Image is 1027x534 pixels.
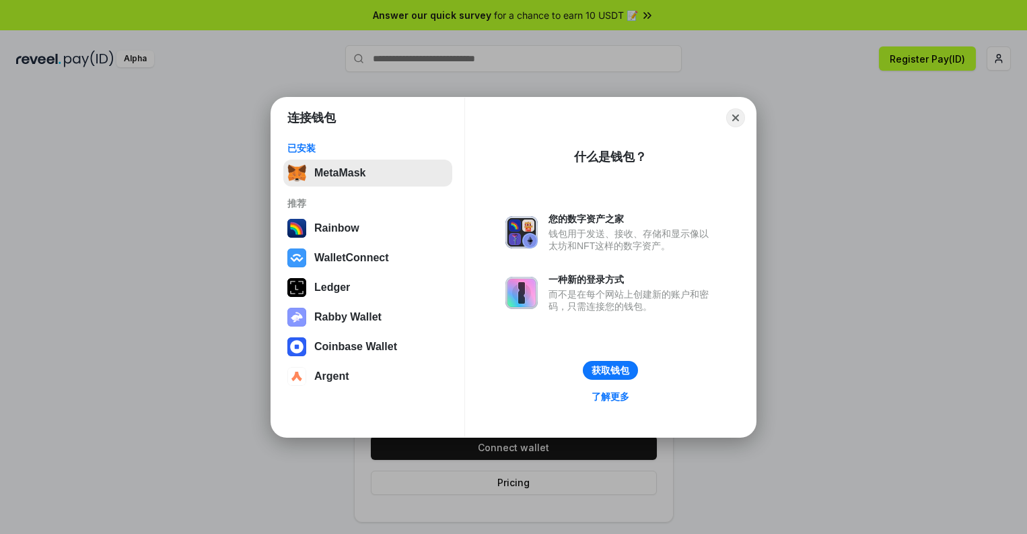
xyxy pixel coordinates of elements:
button: Argent [283,363,452,390]
div: Rabby Wallet [314,311,382,323]
img: svg+xml,%3Csvg%20xmlns%3D%22http%3A%2F%2Fwww.w3.org%2F2000%2Fsvg%22%20fill%3D%22none%22%20viewBox... [287,308,306,327]
img: svg+xml,%3Csvg%20xmlns%3D%22http%3A%2F%2Fwww.w3.org%2F2000%2Fsvg%22%20fill%3D%22none%22%20viewBox... [505,216,538,248]
div: 而不是在每个网站上创建新的账户和密码，只需连接您的钱包。 [548,288,715,312]
button: 获取钱包 [583,361,638,380]
button: Rainbow [283,215,452,242]
img: svg+xml,%3Csvg%20xmlns%3D%22http%3A%2F%2Fwww.w3.org%2F2000%2Fsvg%22%20width%3D%2228%22%20height%3... [287,278,306,297]
img: svg+xml,%3Csvg%20width%3D%22120%22%20height%3D%22120%22%20viewBox%3D%220%200%20120%20120%22%20fil... [287,219,306,238]
img: svg+xml,%3Csvg%20xmlns%3D%22http%3A%2F%2Fwww.w3.org%2F2000%2Fsvg%22%20fill%3D%22none%22%20viewBox... [505,277,538,309]
div: Ledger [314,281,350,294]
img: svg+xml,%3Csvg%20width%3D%2228%22%20height%3D%2228%22%20viewBox%3D%220%200%2028%2028%22%20fill%3D... [287,367,306,386]
div: 已安装 [287,142,448,154]
div: Rainbow [314,222,359,234]
img: svg+xml,%3Csvg%20width%3D%2228%22%20height%3D%2228%22%20viewBox%3D%220%200%2028%2028%22%20fill%3D... [287,337,306,356]
div: Argent [314,370,349,382]
button: Ledger [283,274,452,301]
div: 推荐 [287,197,448,209]
a: 了解更多 [583,388,637,405]
button: MetaMask [283,160,452,187]
div: MetaMask [314,167,365,179]
div: 获取钱包 [592,364,629,376]
div: Coinbase Wallet [314,341,397,353]
button: Rabby Wallet [283,304,452,331]
div: WalletConnect [314,252,389,264]
div: 什么是钱包？ [574,149,647,165]
img: svg+xml,%3Csvg%20width%3D%2228%22%20height%3D%2228%22%20viewBox%3D%220%200%2028%2028%22%20fill%3D... [287,248,306,267]
div: 一种新的登录方式 [548,273,715,286]
button: Close [726,108,745,127]
button: Coinbase Wallet [283,333,452,360]
div: 您的数字资产之家 [548,213,715,225]
button: WalletConnect [283,244,452,271]
div: 钱包用于发送、接收、存储和显示像以太坊和NFT这样的数字资产。 [548,228,715,252]
img: svg+xml,%3Csvg%20fill%3D%22none%22%20height%3D%2233%22%20viewBox%3D%220%200%2035%2033%22%20width%... [287,164,306,182]
div: 了解更多 [592,391,629,403]
h1: 连接钱包 [287,110,336,126]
